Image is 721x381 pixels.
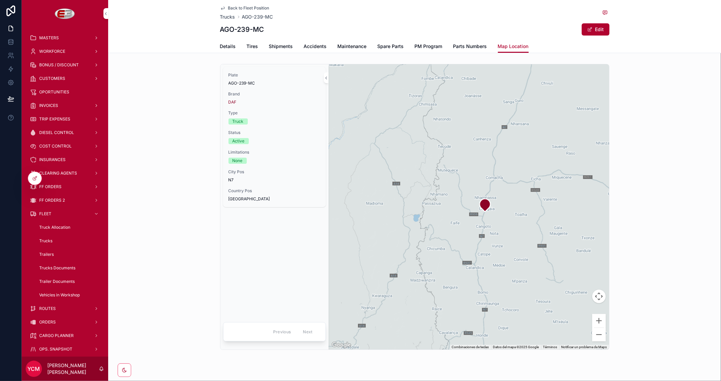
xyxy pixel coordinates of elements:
span: Tires [247,43,258,50]
img: App logo [55,8,75,19]
a: FF ORDERS [26,181,104,193]
span: [GEOGRAPHIC_DATA] [229,196,320,202]
a: Maintenance [338,40,367,54]
a: COST CONTROL [26,140,104,152]
a: DIESEL CONTROL [26,127,104,139]
span: Details [220,43,236,50]
a: Shipments [269,40,293,54]
span: INSURANCES [39,157,66,162]
span: ROUTES [39,306,56,311]
a: Accidents [304,40,327,54]
div: scrollable content [22,27,108,357]
a: MASTERS [26,32,104,44]
a: Trucks [34,235,104,247]
a: CLEARING AGENTS [26,167,104,179]
span: FF ORDERS [39,184,62,189]
a: Términos (se abre en una nueva pestaña) [543,345,557,349]
span: Datos del mapa ©2025 Google [493,345,539,349]
span: CLEARING AGENTS [39,171,77,176]
a: Parts Numbers [453,40,487,54]
span: COST CONTROL [39,143,72,149]
a: FF ORDERS 2 [26,194,104,206]
a: DAF [229,99,237,105]
a: ROUTES [26,302,104,315]
a: Truck Allocation [34,221,104,233]
span: TRIP EXPENSES [39,116,70,122]
span: FLEET [39,211,51,217]
a: Abre esta zona en Google Maps (se abre en una nueva ventana) [330,341,353,350]
span: Maintenance [338,43,367,50]
a: CARGO PLANNER [26,330,104,342]
button: Combinaciones de teclas [452,345,489,350]
p: [PERSON_NAME] [PERSON_NAME] [47,362,99,376]
a: Vehicles in Workshop [34,289,104,301]
span: ORDERS [39,319,56,325]
a: TRIP EXPENSES [26,113,104,125]
span: Country Pos [229,188,320,194]
button: Edit [582,23,609,36]
span: FF ORDERS 2 [39,198,65,203]
a: Details [220,40,236,54]
a: INVOICES [26,99,104,112]
a: Trucks Documents [34,262,104,274]
span: DIESEL CONTROL [39,130,74,135]
span: WORKFORCE [39,49,65,54]
a: Trailer Documents [34,275,104,288]
span: INVOICES [39,103,58,108]
span: Type [229,110,320,116]
span: Brand [229,91,320,97]
a: OPORTUNITIES [26,86,104,98]
a: Spare Parts [378,40,404,54]
a: OPS. SNAPSHOT [26,343,104,355]
a: ORDERS [26,316,104,328]
a: CUSTOMERS [26,72,104,85]
a: Map Location [498,40,529,53]
span: Limitations [229,150,320,155]
h1: AGO-239-MC [220,25,264,34]
span: Spare Parts [378,43,404,50]
a: Trucks [220,14,235,20]
span: Vehicles in Workshop [39,292,80,298]
span: OPORTUNITIES [39,89,69,95]
span: Status [229,130,320,135]
span: PM Program [415,43,442,50]
span: Trucks [39,238,52,244]
a: INSURANCES [26,154,104,166]
span: Trailer Documents [39,279,75,284]
span: OPS. SNAPSHOT [39,346,72,352]
span: Shipments [269,43,293,50]
button: Ampliar [592,314,606,328]
span: Plate [229,72,320,78]
a: Back to Fleet Position [220,5,269,11]
span: Accidents [304,43,327,50]
span: Truck Allocation [39,225,70,230]
div: Active [233,138,245,144]
a: AGO-239-MC [242,14,273,20]
span: Parts Numbers [453,43,487,50]
a: Tires [247,40,258,54]
span: Trucks Documents [39,265,75,271]
a: WORKFORCE [26,45,104,58]
a: Notificar un problema de Maps [561,345,607,349]
a: Trailers [34,248,104,261]
span: YCM [28,365,40,373]
a: PM Program [415,40,442,54]
span: N7 [229,177,320,183]
button: Reducir [592,328,606,341]
span: CUSTOMERS [39,76,65,81]
span: MASTERS [39,35,59,41]
span: CARGO PLANNER [39,333,74,338]
span: City Pos [229,169,320,175]
a: BONUS / DISCOUNT [26,59,104,71]
span: Back to Fleet Position [228,5,269,11]
img: Google [330,341,353,350]
span: BONUS / DISCOUNT [39,62,79,68]
div: None [233,158,243,164]
span: Map Location [498,43,529,50]
button: Controles de visualización del mapa [592,290,606,303]
a: FLEET [26,208,104,220]
span: AGO-239-MC [229,81,320,86]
